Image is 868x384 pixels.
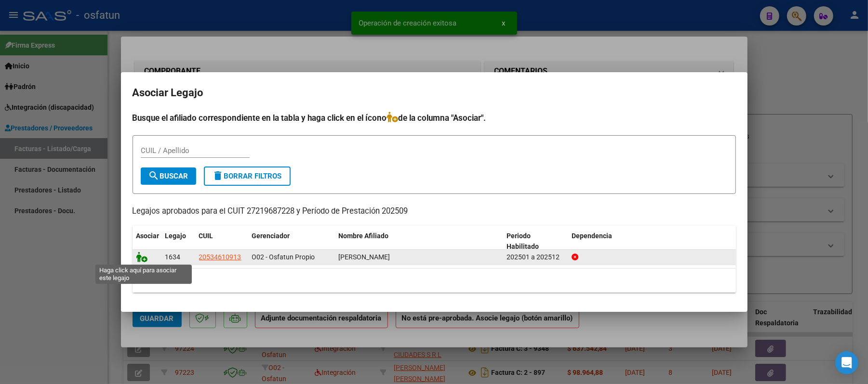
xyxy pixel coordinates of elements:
[165,253,181,261] span: 1634
[204,166,291,186] button: Borrar Filtros
[507,232,539,251] span: Periodo Habilitado
[133,84,736,102] h2: Asociar Legajo
[141,167,196,185] button: Buscar
[835,351,858,374] div: Open Intercom Messenger
[136,232,160,240] span: Asociar
[165,232,187,240] span: Legajo
[572,232,612,240] span: Dependencia
[148,170,160,181] mat-icon: search
[507,252,564,263] div: 202501 a 202512
[148,172,188,180] span: Buscar
[161,226,195,257] datatable-header-cell: Legajo
[213,170,224,181] mat-icon: delete
[199,253,241,261] span: 20534610913
[252,253,315,261] span: O02 - Osfatun Propio
[213,172,282,180] span: Borrar Filtros
[503,226,568,257] datatable-header-cell: Periodo Habilitado
[339,253,390,261] span: GEREZ MATEO BENJAMIN
[252,232,290,240] span: Gerenciador
[248,226,335,257] datatable-header-cell: Gerenciador
[133,226,161,257] datatable-header-cell: Asociar
[195,226,248,257] datatable-header-cell: CUIL
[133,112,736,124] h4: Busque el afiliado correspondiente en la tabla y haga click en el ícono de la columna "Asociar".
[339,232,389,240] span: Nombre Afiliado
[199,232,214,240] span: CUIL
[133,269,736,293] div: 1 registros
[568,226,736,257] datatable-header-cell: Dependencia
[335,226,503,257] datatable-header-cell: Nombre Afiliado
[133,205,736,218] p: Legajos aprobados para el CUIT 27219687228 y Período de Prestación 202509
